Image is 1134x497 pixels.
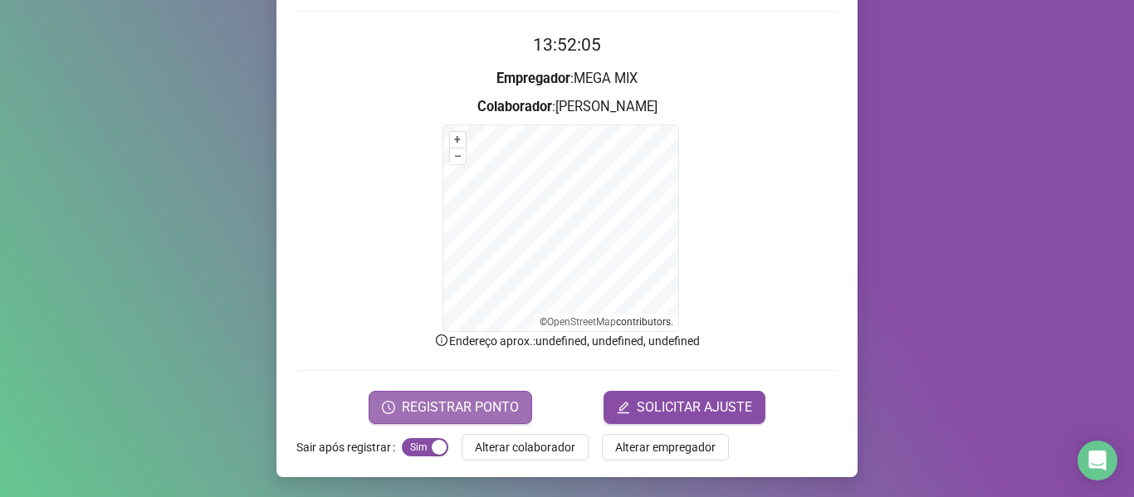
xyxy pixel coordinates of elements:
[604,391,765,424] button: editSOLICITAR AJUSTE
[475,438,575,456] span: Alterar colaborador
[462,434,589,460] button: Alterar colaborador
[533,35,601,55] time: 13:52:05
[496,71,570,86] strong: Empregador
[296,96,838,118] h3: : [PERSON_NAME]
[369,391,532,424] button: REGISTRAR PONTO
[296,68,838,90] h3: : MEGA MIX
[296,332,838,350] p: Endereço aprox. : undefined, undefined, undefined
[450,149,466,164] button: –
[547,316,616,328] a: OpenStreetMap
[602,434,729,460] button: Alterar empregador
[1078,441,1117,480] div: Open Intercom Messenger
[296,434,402,460] label: Sair após registrar
[615,438,716,456] span: Alterar empregador
[637,397,752,417] span: SOLICITAR AJUSTE
[540,316,673,328] li: © contributors.
[477,99,552,115] strong: Colaborador
[434,333,449,348] span: info-circle
[617,401,630,414] span: edit
[450,132,466,148] button: +
[402,397,519,417] span: REGISTRAR PONTO
[382,401,395,414] span: clock-circle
